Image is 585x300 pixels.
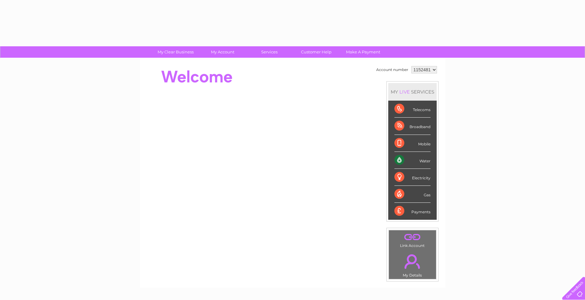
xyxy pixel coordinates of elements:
div: Mobile [394,135,431,152]
a: . [390,232,435,243]
div: Payments [394,203,431,219]
td: My Details [389,249,436,279]
td: Link Account [389,230,436,249]
div: LIVE [398,89,411,95]
div: MY SERVICES [388,83,437,101]
a: Services [244,46,295,58]
a: My Account [197,46,248,58]
div: Gas [394,186,431,203]
a: Make A Payment [338,46,389,58]
a: Customer Help [291,46,342,58]
a: My Clear Business [150,46,201,58]
div: Electricity [394,169,431,186]
div: Telecoms [394,101,431,118]
td: Account number [375,65,410,75]
div: Broadband [394,118,431,135]
div: Water [394,152,431,169]
a: . [390,251,435,272]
